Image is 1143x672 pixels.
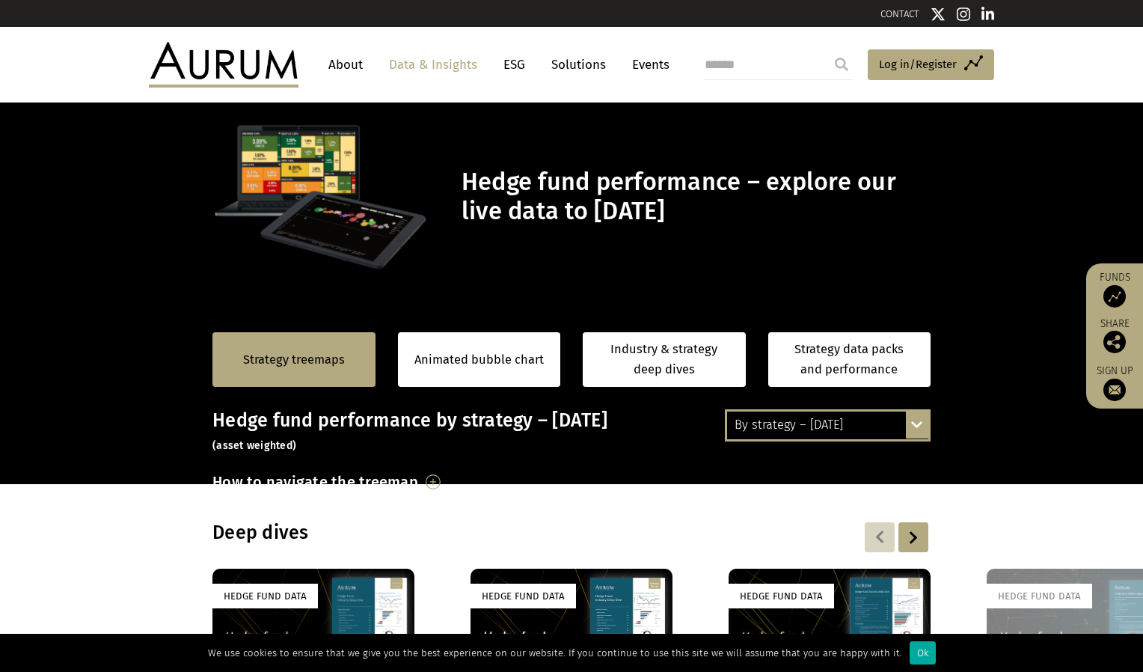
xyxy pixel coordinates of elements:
[879,55,957,73] span: Log in/Register
[212,409,931,454] h3: Hedge fund performance by strategy – [DATE]
[931,7,946,22] img: Twitter icon
[212,584,318,608] div: Hedge Fund Data
[827,49,857,79] input: Submit
[729,584,834,608] div: Hedge Fund Data
[212,522,738,544] h3: Deep dives
[1103,379,1126,401] img: Sign up to our newsletter
[212,439,296,452] small: (asset weighted)
[1094,319,1136,353] div: Share
[981,7,995,22] img: Linkedin icon
[414,350,544,370] a: Animated bubble chart
[987,584,1092,608] div: Hedge Fund Data
[243,350,345,370] a: Strategy treemaps
[583,332,746,387] a: Industry & strategy deep dives
[149,42,298,87] img: Aurum
[496,51,533,79] a: ESG
[768,332,931,387] a: Strategy data packs and performance
[381,51,485,79] a: Data & Insights
[544,51,613,79] a: Solutions
[957,7,970,22] img: Instagram icon
[212,469,418,495] h3: How to navigate the treemap
[1103,331,1126,353] img: Share this post
[625,51,669,79] a: Events
[1103,285,1126,308] img: Access Funds
[727,412,928,439] div: By strategy – [DATE]
[471,584,576,608] div: Hedge Fund Data
[1094,271,1136,308] a: Funds
[868,49,994,81] a: Log in/Register
[880,8,919,19] a: CONTACT
[910,641,936,665] div: Ok
[1094,364,1136,401] a: Sign up
[321,51,370,79] a: About
[462,168,927,226] h1: Hedge fund performance – explore our live data to [DATE]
